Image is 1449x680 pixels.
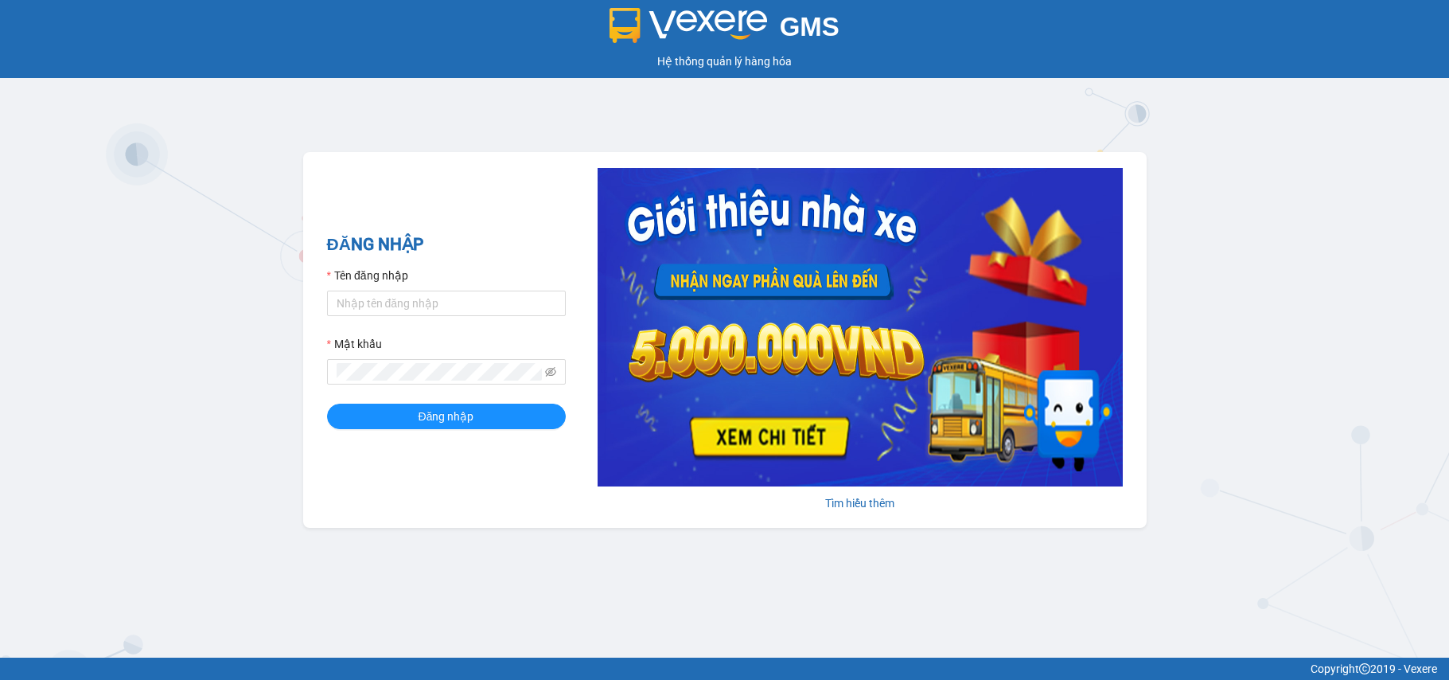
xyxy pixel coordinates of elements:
[780,12,839,41] span: GMS
[610,8,767,43] img: logo 2
[12,660,1437,678] div: Copyright 2019 - Vexere
[610,24,839,37] a: GMS
[327,232,566,258] h2: ĐĂNG NHẬP
[327,335,382,353] label: Mật khẩu
[545,366,556,377] span: eye-invisible
[1359,663,1370,674] span: copyright
[598,494,1123,512] div: Tìm hiểu thêm
[598,168,1123,487] img: banner-0
[4,53,1445,70] div: Hệ thống quản lý hàng hóa
[327,267,408,284] label: Tên đăng nhập
[327,404,566,429] button: Đăng nhập
[337,363,542,381] input: Mật khẩu
[419,408,474,425] span: Đăng nhập
[327,291,566,316] input: Tên đăng nhập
